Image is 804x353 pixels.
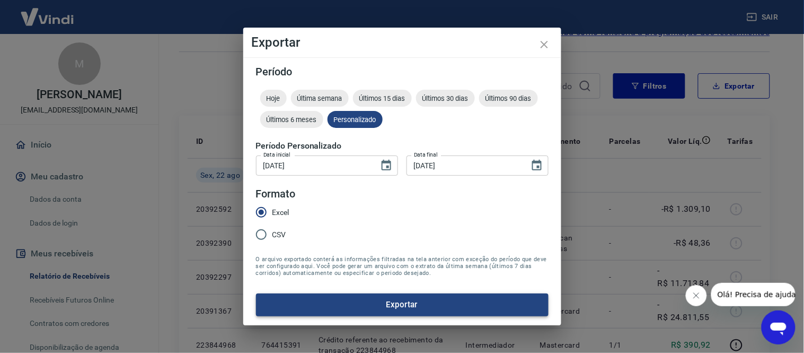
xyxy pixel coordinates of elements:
span: Excel [272,207,289,218]
span: O arquivo exportado conterá as informações filtradas na tela anterior com exceção do período que ... [256,256,549,277]
span: Personalizado [328,116,383,124]
legend: Formato [256,186,296,202]
button: close [532,32,557,57]
iframe: Fechar mensagem [686,285,707,306]
span: Últimos 6 meses [260,116,323,124]
label: Data inicial [263,151,290,159]
span: Últimos 90 dias [479,94,538,102]
iframe: Botão para abrir a janela de mensagens [762,311,796,345]
div: Hoje [260,90,287,107]
div: Personalizado [328,111,383,128]
input: DD/MM/YYYY [407,156,522,175]
h5: Período Personalizado [256,141,549,151]
span: Última semana [291,94,349,102]
button: Choose date, selected date is 22 de ago de 2025 [526,155,547,176]
span: Hoje [260,94,287,102]
h5: Período [256,66,549,77]
span: CSV [272,229,286,240]
span: Últimos 15 dias [353,94,412,102]
button: Exportar [256,294,549,316]
h4: Exportar [252,36,553,49]
input: DD/MM/YYYY [256,156,372,175]
label: Data final [414,151,438,159]
div: Última semana [291,90,349,107]
span: Olá! Precisa de ajuda? [6,7,89,16]
span: Últimos 30 dias [416,94,475,102]
div: Últimos 15 dias [353,90,412,107]
iframe: Mensagem da empresa [711,283,796,306]
div: Últimos 90 dias [479,90,538,107]
div: Últimos 6 meses [260,111,323,128]
button: Choose date, selected date is 22 de ago de 2025 [376,155,397,176]
div: Últimos 30 dias [416,90,475,107]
